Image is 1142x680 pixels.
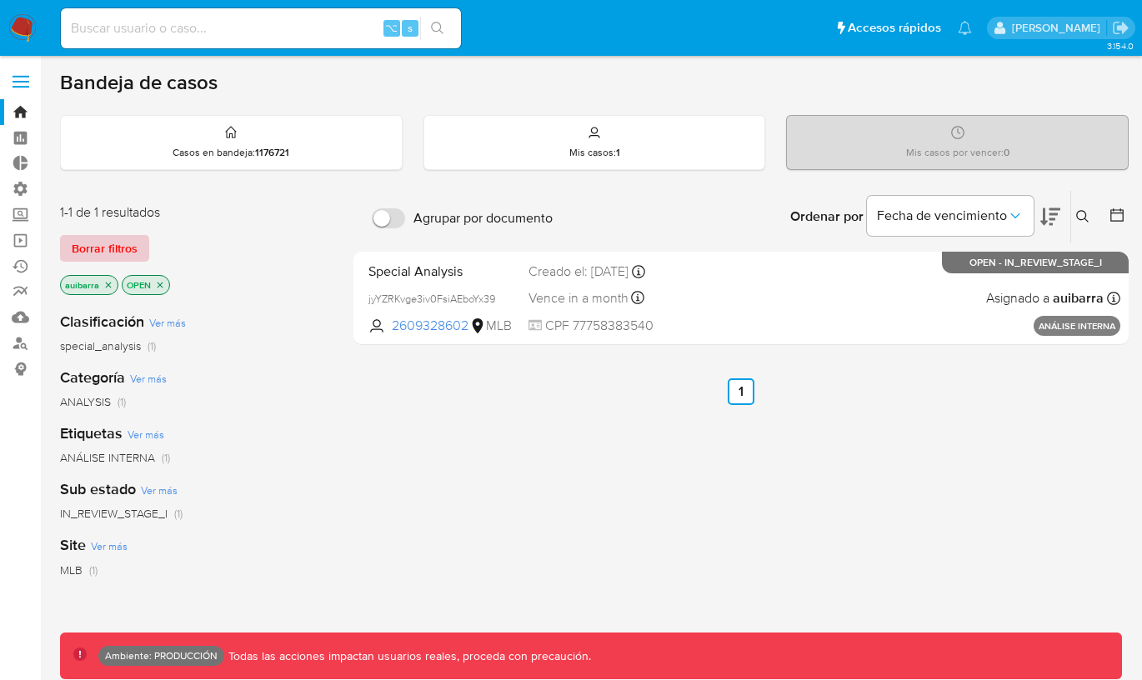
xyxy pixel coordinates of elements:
input: Buscar usuario o caso... [61,17,461,39]
span: ⌥ [385,20,398,36]
p: Todas las acciones impactan usuarios reales, proceda con precaución. [224,648,591,664]
p: mauro.ibarra@mercadolibre.com [1012,20,1106,36]
a: Salir [1112,19,1129,37]
span: s [408,20,413,36]
span: Accesos rápidos [848,19,941,37]
button: search-icon [420,17,454,40]
p: Ambiente: PRODUCCIÓN [105,652,218,659]
a: Notificaciones [958,21,972,35]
